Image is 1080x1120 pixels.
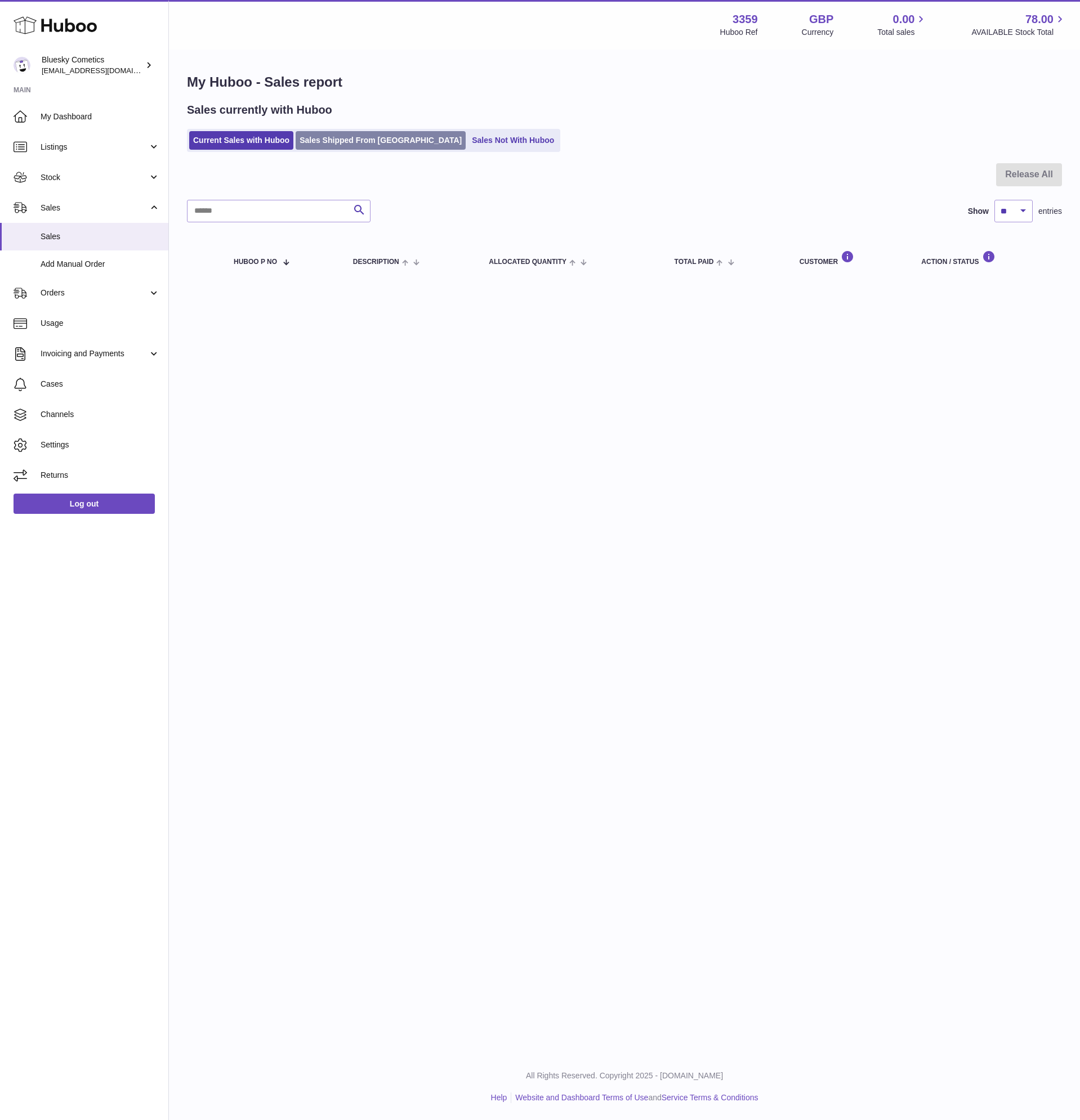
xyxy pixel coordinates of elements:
[234,258,277,266] span: Huboo P no
[353,258,399,266] span: Description
[296,131,466,150] a: Sales Shipped From [GEOGRAPHIC_DATA]
[489,258,566,266] span: ALLOCATED Quantity
[42,66,166,75] span: [EMAIL_ADDRESS][DOMAIN_NAME]
[800,250,899,266] div: Customer
[491,1093,507,1102] a: Help
[511,1092,758,1103] li: and
[468,131,558,150] a: Sales Not With Huboo
[42,55,143,76] div: Bluesky Cometics
[41,379,160,389] span: Cases
[41,288,148,298] span: Orders
[178,1070,1071,1081] p: All Rights Reserved. Copyright 2025 - [DOMAIN_NAME]
[41,440,160,450] span: Settings
[662,1093,758,1102] a: Service Terms & Conditions
[971,12,1066,38] a: 78.00 AVAILABLE Stock Total
[809,12,833,27] strong: GBP
[877,12,927,38] a: 0.00 Total sales
[41,318,160,329] span: Usage
[1038,206,1062,217] span: entries
[41,348,148,359] span: Invoicing and Payments
[189,131,293,150] a: Current Sales with Huboo
[1025,12,1054,27] span: 78.00
[187,102,332,118] h2: Sales currently with Huboo
[675,258,714,266] span: Total paid
[877,27,927,38] span: Total sales
[921,250,1051,266] div: Action / Status
[187,73,1062,91] h1: My Huboo - Sales report
[41,470,160,481] span: Returns
[802,27,834,38] div: Currency
[893,12,915,27] span: 0.00
[41,231,160,242] span: Sales
[515,1093,648,1102] a: Website and Dashboard Terms of Use
[41,409,160,420] span: Channels
[971,27,1066,38] span: AVAILABLE Stock Total
[41,259,160,270] span: Add Manual Order
[41,142,148,153] span: Listings
[720,27,758,38] div: Huboo Ref
[41,111,160,122] span: My Dashboard
[14,57,30,74] img: info@blueskycosmetics.co.uk
[41,203,148,213] span: Sales
[733,12,758,27] strong: 3359
[968,206,989,217] label: Show
[14,494,155,514] a: Log out
[41,172,148,183] span: Stock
